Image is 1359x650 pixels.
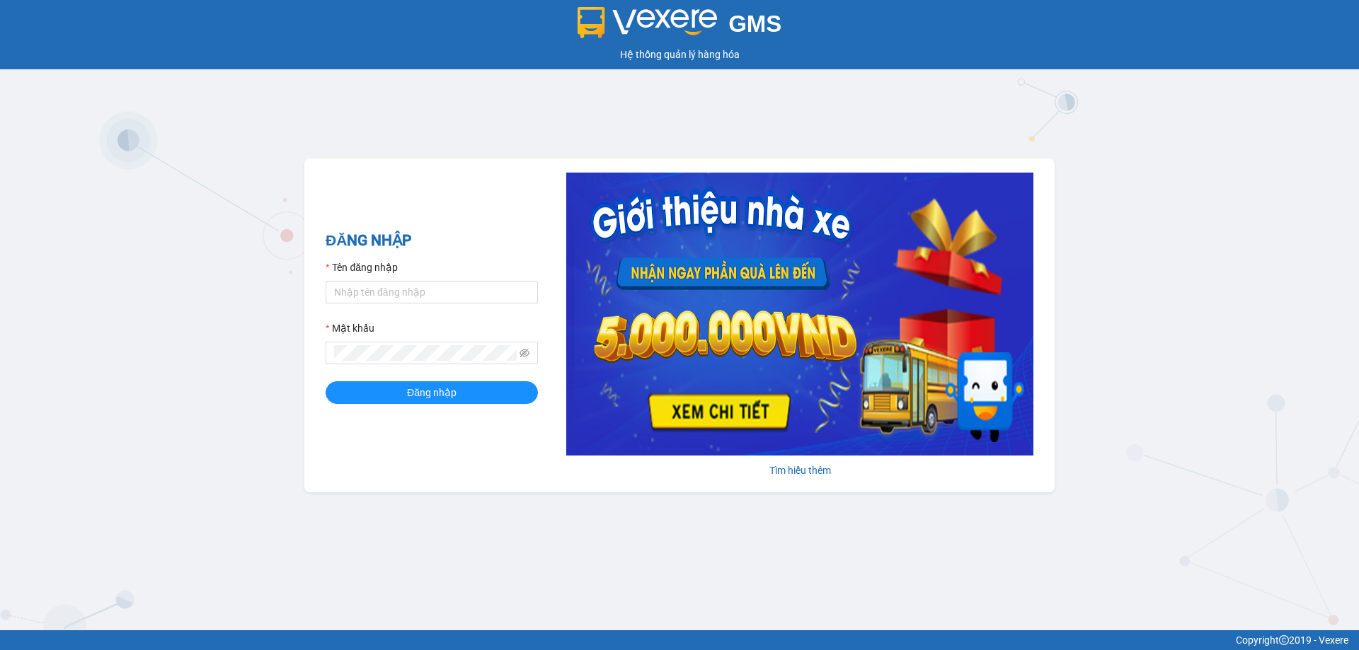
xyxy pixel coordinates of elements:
label: Mật khẩu [326,320,374,336]
span: eye-invisible [520,348,529,358]
div: Copyright 2019 - Vexere [11,632,1348,648]
span: GMS [728,11,781,37]
div: Tìm hiểu thêm [566,463,1033,478]
input: Tên đăng nhập [326,281,538,303]
button: Đăng nhập [326,381,538,404]
input: Mật khẩu [334,345,517,361]
img: logo 2 [578,7,718,38]
label: Tên đăng nhập [326,260,398,275]
span: Đăng nhập [407,385,457,400]
div: Hệ thống quản lý hàng hóa [4,47,1355,62]
span: copyright [1279,635,1289,645]
a: GMS [578,21,782,33]
h2: ĐĂNG NHẬP [326,229,538,253]
img: banner-0 [566,173,1033,455]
